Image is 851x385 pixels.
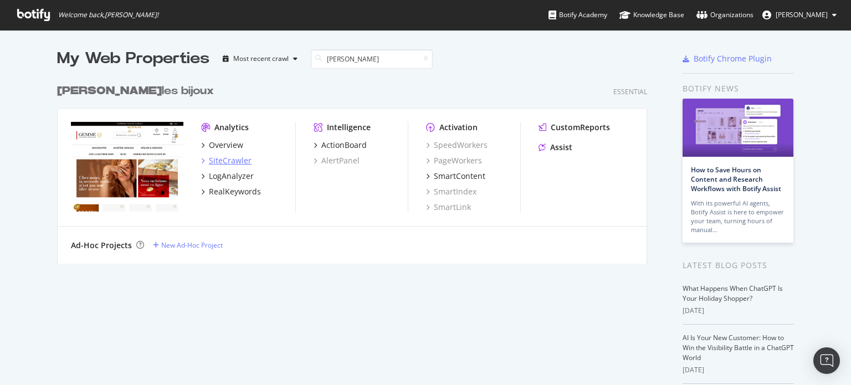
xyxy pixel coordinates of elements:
a: LogAnalyzer [201,171,254,182]
div: Assist [550,142,572,153]
a: What Happens When ChatGPT Is Your Holiday Shopper? [683,284,783,303]
a: New Ad-Hoc Project [153,240,223,250]
div: Botify Academy [548,9,607,20]
img: How to Save Hours on Content and Research Workflows with Botify Assist [683,99,793,157]
div: RealKeywords [209,186,261,197]
a: Botify Chrome Plugin [683,53,772,64]
div: Latest Blog Posts [683,259,794,271]
a: ActionBoard [314,140,367,151]
div: New Ad-Hoc Project [161,240,223,250]
div: Overview [209,140,243,151]
a: Assist [539,142,572,153]
a: SiteCrawler [201,155,252,166]
div: [DATE] [683,365,794,375]
div: grid [57,70,656,264]
a: [PERSON_NAME]les bijoux [57,83,218,99]
a: AlertPanel [314,155,360,166]
a: SmartIndex [426,186,476,197]
a: Overview [201,140,243,151]
a: PageWorkers [426,155,482,166]
div: Analytics [214,122,249,133]
a: How to Save Hours on Content and Research Workflows with Botify Assist [691,165,781,193]
button: Most recent crawl [218,50,302,68]
a: CustomReports [539,122,610,133]
a: AI Is Your New Customer: How to Win the Visibility Battle in a ChatGPT World [683,333,794,362]
div: SmartContent [434,171,485,182]
div: Knowledge Base [619,9,684,20]
a: SmartContent [426,171,485,182]
div: SiteCrawler [209,155,252,166]
div: My Web Properties [57,48,209,70]
div: With its powerful AI agents, Botify Assist is here to empower your team, turning hours of manual… [691,199,785,234]
div: [DATE] [683,306,794,316]
button: [PERSON_NAME] [753,6,845,24]
div: Ad-Hoc Projects [71,240,132,251]
div: ActionBoard [321,140,367,151]
b: [PERSON_NAME] [57,85,162,96]
span: Welcome back, [PERSON_NAME] ! [58,11,158,19]
div: Most recent crawl [233,55,289,62]
input: Search [311,49,433,69]
span: Olivier Job [776,10,828,19]
div: Activation [439,122,478,133]
div: LogAnalyzer [209,171,254,182]
div: Open Intercom Messenger [813,347,840,374]
div: Essential [613,87,647,96]
a: SpeedWorkers [426,140,488,151]
a: SmartLink [426,202,471,213]
div: Intelligence [327,122,371,133]
img: gemmevintagejewelry.com [71,122,183,212]
div: Botify Chrome Plugin [694,53,772,64]
div: Botify news [683,83,794,95]
a: RealKeywords [201,186,261,197]
div: CustomReports [551,122,610,133]
div: les bijoux [57,83,214,99]
div: Organizations [696,9,753,20]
